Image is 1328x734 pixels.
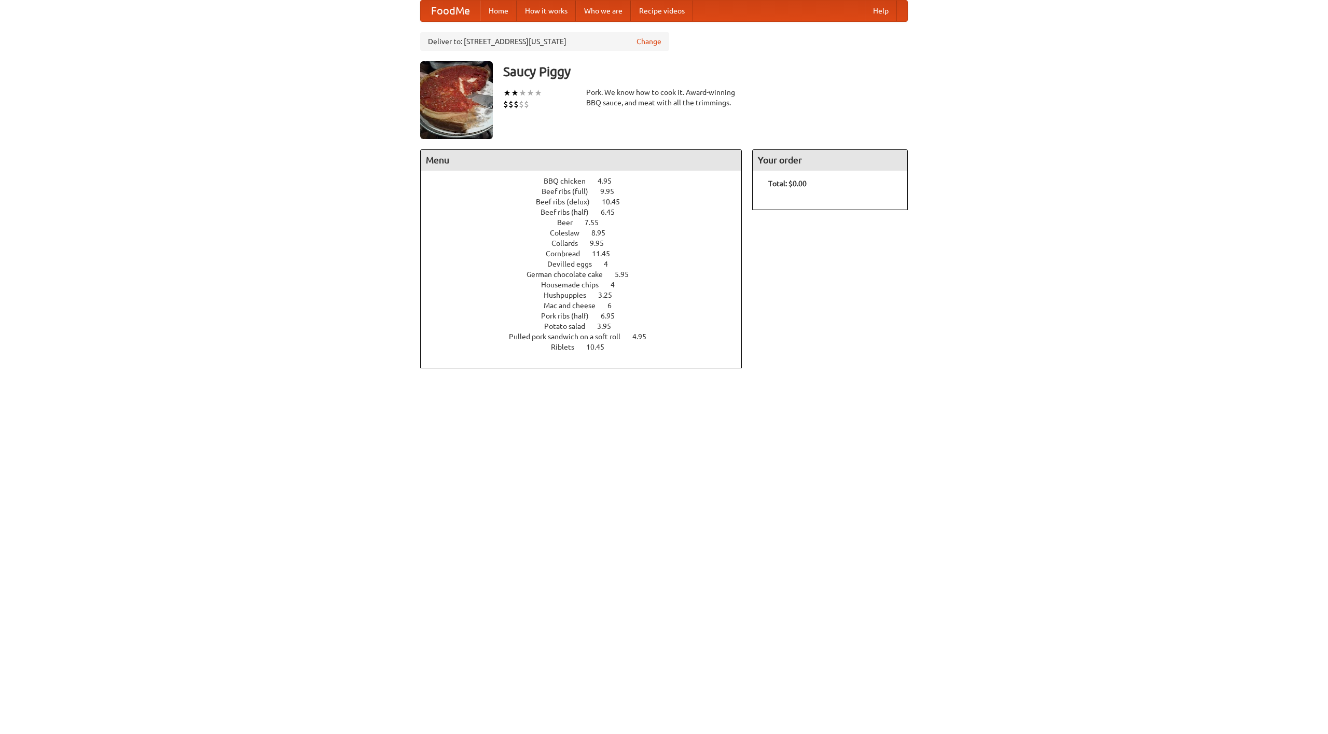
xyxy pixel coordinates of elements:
span: Beef ribs (delux) [536,198,600,206]
a: Devilled eggs 4 [547,260,627,268]
span: 9.95 [590,239,614,247]
a: Recipe videos [631,1,693,21]
span: Hushpuppies [544,291,597,299]
li: $ [508,99,514,110]
div: Deliver to: [STREET_ADDRESS][US_STATE] [420,32,669,51]
span: Riblets [551,343,585,351]
li: ★ [503,87,511,99]
span: 4 [604,260,618,268]
li: $ [524,99,529,110]
a: Mac and cheese 6 [544,301,631,310]
span: 11.45 [592,250,620,258]
img: angular.jpg [420,61,493,139]
span: Coleslaw [550,229,590,237]
h4: Your order [753,150,907,171]
span: Devilled eggs [547,260,602,268]
span: BBQ chicken [544,177,596,185]
a: Beef ribs (delux) 10.45 [536,198,639,206]
span: 6.45 [601,208,625,216]
a: Hushpuppies 3.25 [544,291,631,299]
a: Who we are [576,1,631,21]
li: ★ [527,87,534,99]
a: Housemade chips 4 [541,281,634,289]
span: 3.95 [597,322,621,330]
li: $ [519,99,524,110]
span: Pulled pork sandwich on a soft roll [509,333,631,341]
a: Coleslaw 8.95 [550,229,625,237]
span: Beef ribs (full) [542,187,599,196]
span: 5.95 [615,270,639,279]
li: ★ [519,87,527,99]
a: Riblets 10.45 [551,343,624,351]
a: Help [865,1,897,21]
a: Collards 9.95 [551,239,623,247]
a: Change [637,36,661,47]
span: Housemade chips [541,281,609,289]
span: 3.25 [598,291,622,299]
span: Collards [551,239,588,247]
span: 4 [611,281,625,289]
li: ★ [511,87,519,99]
div: Pork. We know how to cook it. Award-winning BBQ sauce, and meat with all the trimmings. [586,87,742,108]
a: Cornbread 11.45 [546,250,629,258]
span: Cornbread [546,250,590,258]
span: 4.95 [632,333,657,341]
span: Pork ribs (half) [541,312,599,320]
li: ★ [534,87,542,99]
li: $ [514,99,519,110]
span: 9.95 [600,187,625,196]
span: Potato salad [544,322,596,330]
li: $ [503,99,508,110]
a: FoodMe [421,1,480,21]
a: BBQ chicken 4.95 [544,177,631,185]
span: 4.95 [598,177,622,185]
h3: Saucy Piggy [503,61,908,82]
span: Beer [557,218,583,227]
span: German chocolate cake [527,270,613,279]
a: How it works [517,1,576,21]
h4: Menu [421,150,741,171]
span: 6.95 [601,312,625,320]
span: Mac and cheese [544,301,606,310]
a: Beef ribs (half) 6.45 [541,208,634,216]
span: 10.45 [586,343,615,351]
span: Beef ribs (half) [541,208,599,216]
span: 7.55 [585,218,609,227]
a: Pulled pork sandwich on a soft roll 4.95 [509,333,666,341]
a: Beef ribs (full) 9.95 [542,187,633,196]
span: 6 [607,301,622,310]
a: Potato salad 3.95 [544,322,630,330]
a: German chocolate cake 5.95 [527,270,648,279]
span: 8.95 [591,229,616,237]
a: Home [480,1,517,21]
a: Beer 7.55 [557,218,618,227]
b: Total: $0.00 [768,179,807,188]
a: Pork ribs (half) 6.95 [541,312,634,320]
span: 10.45 [602,198,630,206]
